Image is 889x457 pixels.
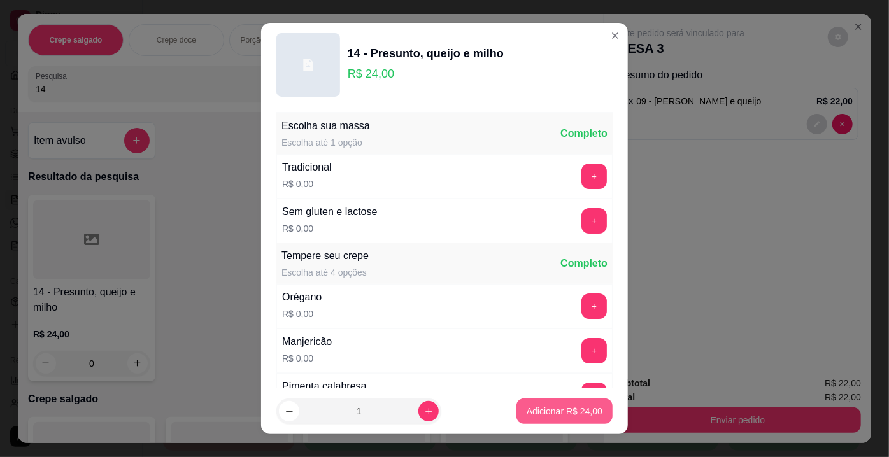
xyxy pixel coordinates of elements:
[581,208,607,234] button: add
[282,379,367,394] div: Pimenta calabresa
[282,178,332,190] p: R$ 0,00
[282,204,377,220] div: Sem gluten e lactose
[282,160,332,175] div: Tradicional
[282,334,332,349] div: Manjericão
[279,401,299,421] button: decrease-product-quantity
[281,136,370,149] div: Escolha até 1 opção
[581,383,607,408] button: add
[605,25,625,46] button: Close
[560,126,608,141] div: Completo
[281,266,369,279] div: Escolha até 4 opções
[282,290,322,305] div: Orégano
[282,352,332,365] p: R$ 0,00
[560,256,608,271] div: Completo
[281,118,370,134] div: Escolha sua massa
[527,405,602,418] p: Adicionar R$ 24,00
[282,222,377,235] p: R$ 0,00
[418,401,439,421] button: increase-product-quantity
[581,338,607,363] button: add
[348,65,504,83] p: R$ 24,00
[516,398,613,424] button: Adicionar R$ 24,00
[581,293,607,319] button: add
[282,307,322,320] p: R$ 0,00
[581,164,607,189] button: add
[348,45,504,62] div: 14 - Presunto, queijo e milho
[281,248,369,264] div: Tempere seu crepe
